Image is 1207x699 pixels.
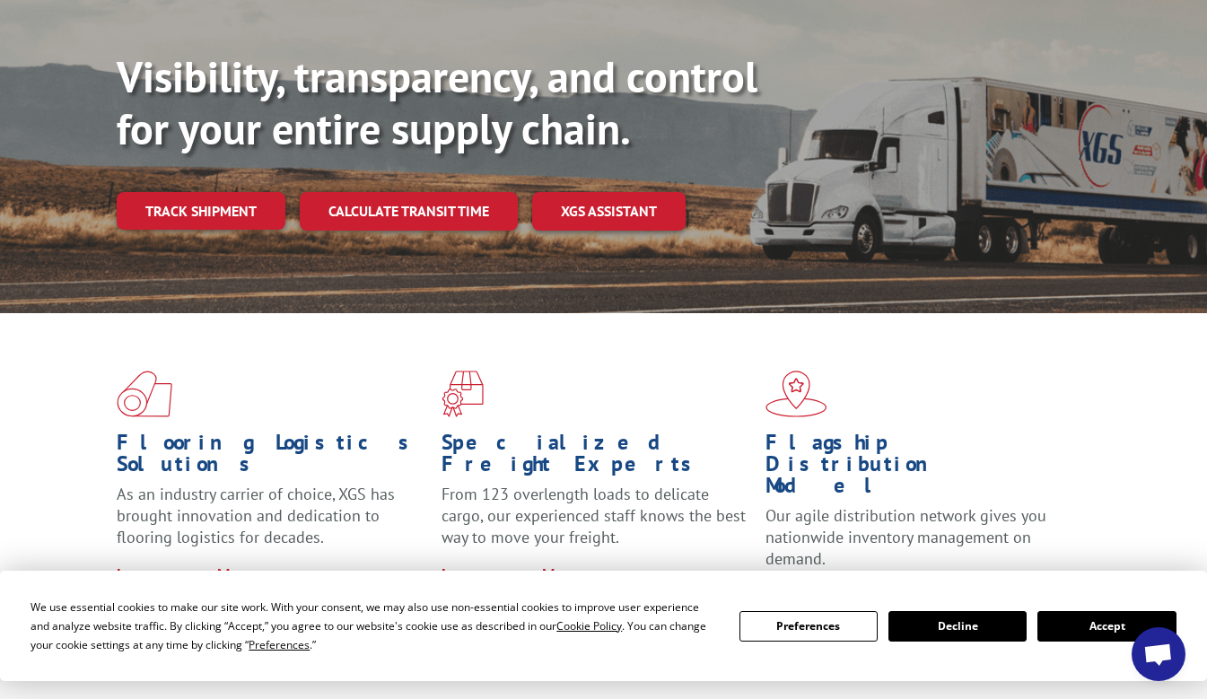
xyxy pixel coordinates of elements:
[117,371,172,417] img: xgs-icon-total-supply-chain-intelligence-red
[556,618,622,633] span: Cookie Policy
[532,192,686,231] a: XGS ASSISTANT
[442,432,753,484] h1: Specialized Freight Experts
[765,371,827,417] img: xgs-icon-flagship-distribution-model-red
[1037,611,1176,642] button: Accept
[117,432,428,484] h1: Flooring Logistics Solutions
[739,611,878,642] button: Preferences
[300,192,518,231] a: Calculate transit time
[1132,627,1185,681] div: Open chat
[117,192,285,230] a: Track shipment
[442,484,753,564] p: From 123 overlength loads to delicate cargo, our experienced staff knows the best way to move you...
[31,598,717,654] div: We use essential cookies to make our site work. With your consent, we may also use non-essential ...
[442,371,484,417] img: xgs-icon-focused-on-flooring-red
[249,637,310,652] span: Preferences
[765,432,1077,505] h1: Flagship Distribution Model
[117,484,395,547] span: As an industry carrier of choice, XGS has brought innovation and dedication to flooring logistics...
[117,564,340,585] a: Learn More >
[442,564,665,585] a: Learn More >
[117,48,757,156] b: Visibility, transparency, and control for your entire supply chain.
[888,611,1027,642] button: Decline
[765,505,1046,569] span: Our agile distribution network gives you nationwide inventory management on demand.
